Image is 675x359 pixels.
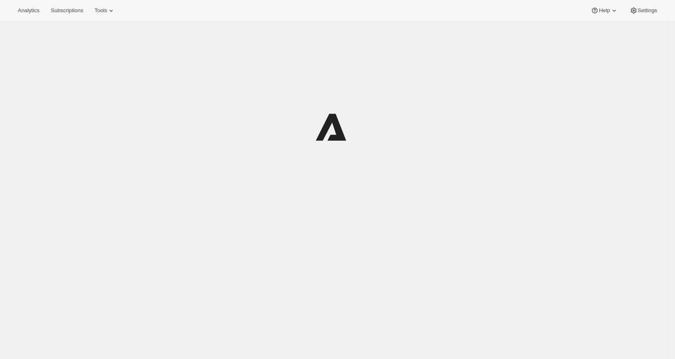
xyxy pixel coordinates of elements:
span: Subscriptions [51,7,83,14]
span: Analytics [18,7,39,14]
button: Settings [625,5,662,16]
button: Tools [90,5,120,16]
button: Analytics [13,5,44,16]
button: Help [586,5,623,16]
span: Help [599,7,610,14]
span: Settings [638,7,657,14]
span: Tools [94,7,107,14]
button: Subscriptions [46,5,88,16]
